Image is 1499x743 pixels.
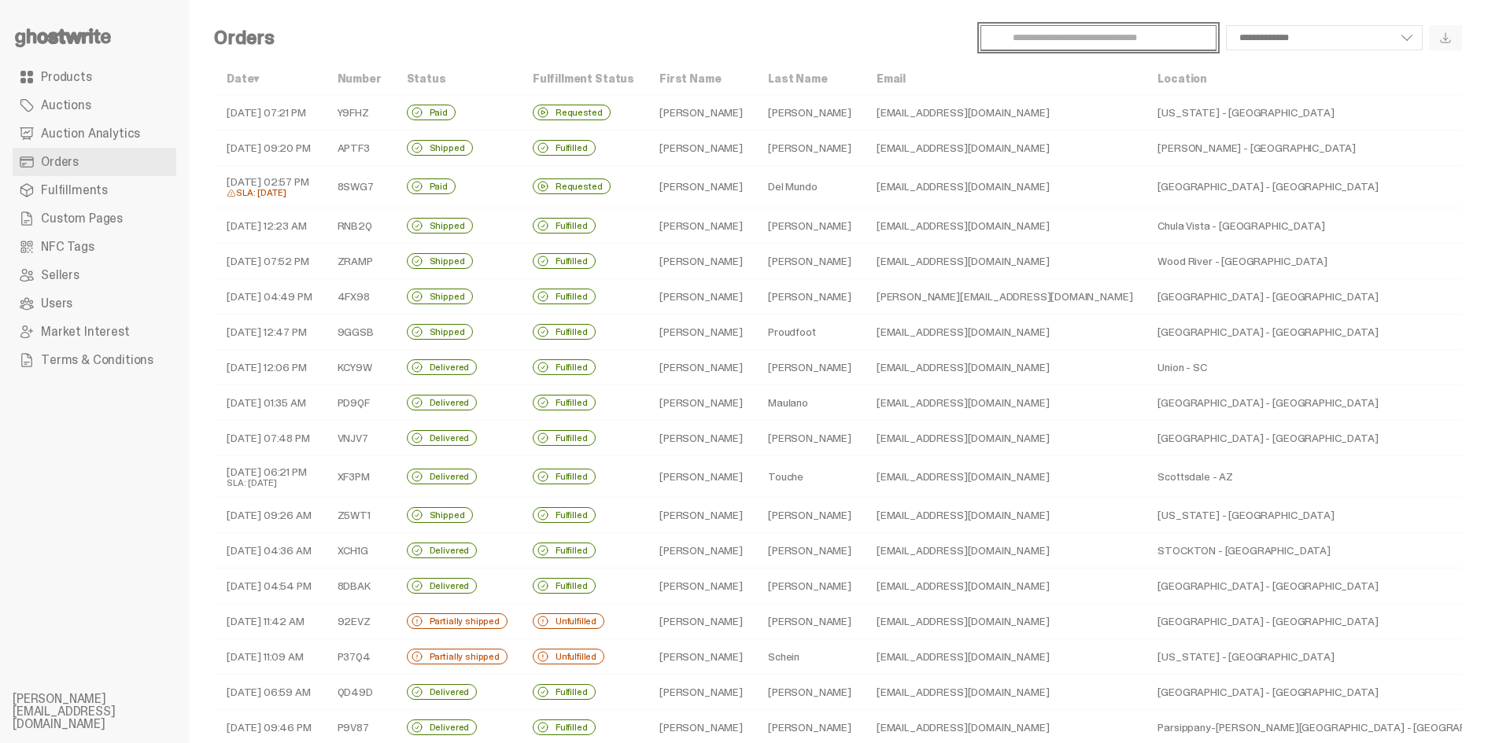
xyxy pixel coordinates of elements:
[407,324,473,340] div: Shipped
[13,148,176,176] a: Orders
[533,430,596,446] div: Fulfilled
[407,218,473,234] div: Shipped
[325,532,394,568] td: XCH1G
[647,63,755,95] th: First Name
[214,497,325,532] td: [DATE] 09:26 AM
[864,278,1145,314] td: [PERSON_NAME][EMAIL_ADDRESS][DOMAIN_NAME]
[325,568,394,603] td: 8DBAK
[214,568,325,603] td: [DATE] 04:54 PM
[864,349,1145,384] td: [EMAIL_ADDRESS][DOMAIN_NAME]
[533,684,596,700] div: Fulfilled
[533,359,596,375] div: Fulfilled
[41,241,94,253] span: NFC Tags
[520,63,647,95] th: Fulfillment Status
[13,63,176,91] a: Products
[214,95,325,131] td: [DATE] 07:21 PM
[407,613,508,629] div: Partially shipped
[533,178,611,194] div: Requested
[325,603,394,638] td: 92EVZ
[647,208,755,243] td: [PERSON_NAME]
[41,71,92,83] span: Products
[41,269,79,281] span: Sellers
[41,127,140,140] span: Auction Analytics
[533,253,596,269] div: Fulfilled
[325,314,394,349] td: 9GGSB
[214,208,325,243] td: [DATE] 12:23 AM
[325,420,394,455] td: VNJV7
[647,532,755,568] td: [PERSON_NAME]
[647,349,755,384] td: [PERSON_NAME]
[13,261,176,289] a: Sellers
[647,243,755,278] td: [PERSON_NAME]
[407,105,456,120] div: Paid
[13,91,176,120] a: Auctions
[647,278,755,314] td: [PERSON_NAME]
[755,384,864,420] td: Maulano
[755,455,864,497] td: Touche
[533,719,596,735] div: Fulfilled
[755,243,864,278] td: [PERSON_NAME]
[13,204,176,233] a: Custom Pages
[325,455,394,497] td: XF3PM
[864,63,1145,95] th: Email
[755,95,864,131] td: [PERSON_NAME]
[253,72,259,86] span: ▾
[864,603,1145,638] td: [EMAIL_ADDRESS][DOMAIN_NAME]
[533,218,596,234] div: Fulfilled
[755,674,864,709] td: [PERSON_NAME]
[755,131,864,166] td: [PERSON_NAME]
[407,253,473,269] div: Shipped
[407,684,478,700] div: Delivered
[864,166,1145,208] td: [EMAIL_ADDRESS][DOMAIN_NAME]
[325,95,394,131] td: Y9FHZ
[755,63,864,95] th: Last Name
[407,543,478,558] div: Delivered
[214,603,325,638] td: [DATE] 11:42 AM
[227,72,259,86] a: Date▾
[325,638,394,674] td: P37Q4
[864,455,1145,497] td: [EMAIL_ADDRESS][DOMAIN_NAME]
[533,395,596,410] div: Fulfilled
[407,649,508,664] div: Partially shipped
[647,166,755,208] td: [PERSON_NAME]
[755,532,864,568] td: [PERSON_NAME]
[325,497,394,532] td: Z5WT1
[533,613,604,629] div: Unfulfilled
[325,243,394,278] td: ZRAMP
[13,318,176,346] a: Market Interest
[41,326,130,338] span: Market Interest
[13,693,201,730] li: [PERSON_NAME][EMAIL_ADDRESS][DOMAIN_NAME]
[325,278,394,314] td: 4FX98
[864,568,1145,603] td: [EMAIL_ADDRESS][DOMAIN_NAME]
[41,297,72,310] span: Users
[41,184,108,197] span: Fulfillments
[647,603,755,638] td: [PERSON_NAME]
[407,140,473,156] div: Shipped
[227,188,312,198] div: SLA: [DATE]
[325,208,394,243] td: RNB2Q
[407,469,478,484] div: Delivered
[41,156,79,168] span: Orders
[755,208,864,243] td: [PERSON_NAME]
[41,354,153,366] span: Terms & Conditions
[647,674,755,709] td: [PERSON_NAME]
[647,455,755,497] td: [PERSON_NAME]
[755,420,864,455] td: [PERSON_NAME]
[864,638,1145,674] td: [EMAIL_ADDRESS][DOMAIN_NAME]
[214,166,325,208] td: [DATE] 02:57 PM
[533,543,596,558] div: Fulfilled
[647,131,755,166] td: [PERSON_NAME]
[755,568,864,603] td: [PERSON_NAME]
[533,578,596,594] div: Fulfilled
[227,478,312,487] div: SLA: [DATE]
[864,208,1145,243] td: [EMAIL_ADDRESS][DOMAIN_NAME]
[533,105,611,120] div: Requested
[407,507,473,523] div: Shipped
[647,420,755,455] td: [PERSON_NAME]
[755,638,864,674] td: Schein
[214,28,275,47] h4: Orders
[864,497,1145,532] td: [EMAIL_ADDRESS][DOMAIN_NAME]
[864,95,1145,131] td: [EMAIL_ADDRESS][DOMAIN_NAME]
[647,638,755,674] td: [PERSON_NAME]
[407,395,478,410] div: Delivered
